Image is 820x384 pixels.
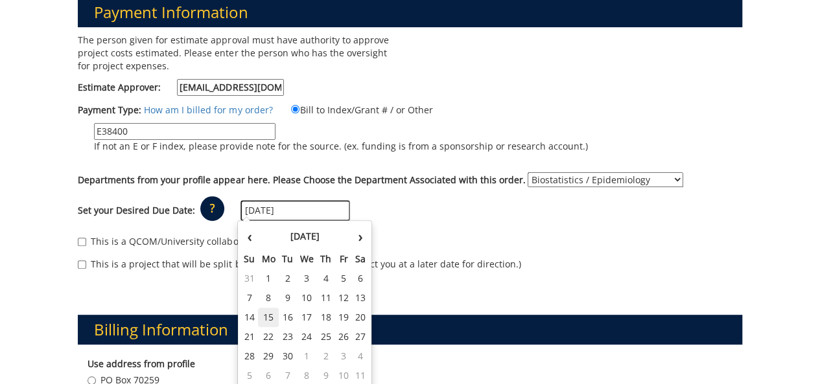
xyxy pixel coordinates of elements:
input: This is a QCOM/University collaborative project. [78,238,86,246]
td: 1 [258,269,279,288]
input: Bill to Index/Grant # / or Other [291,105,299,113]
th: Tu [279,249,297,269]
td: 11 [317,288,335,308]
td: 16 [279,308,297,327]
th: Su [240,249,258,269]
td: 1 [296,346,317,366]
td: 3 [335,346,353,366]
td: 13 [352,288,369,308]
td: 25 [317,327,335,346]
td: 5 [335,269,353,288]
td: 4 [317,269,335,288]
td: 3 [296,269,317,288]
td: 19 [335,308,353,327]
th: › [352,223,369,249]
label: Set your Desired Due Date: [78,204,195,217]
td: 31 [240,269,258,288]
th: Sa [352,249,369,269]
label: Payment Type: [78,104,141,117]
td: 30 [279,346,297,366]
td: 28 [240,346,258,366]
td: 14 [240,308,258,327]
td: 26 [335,327,353,346]
p: The person given for estimate approval must have authority to approve project costs estimated. Pl... [78,34,400,73]
td: 22 [258,327,279,346]
td: 6 [352,269,369,288]
td: 27 [352,327,369,346]
td: 9 [279,288,297,308]
td: 2 [279,269,297,288]
td: 4 [352,346,369,366]
td: 12 [335,288,353,308]
th: We [296,249,317,269]
td: 10 [296,288,317,308]
h3: Billing Information [78,315,742,344]
td: 8 [258,288,279,308]
th: ‹ [240,223,258,249]
th: Mo [258,249,279,269]
p: If not an E or F index, please provide note for the source. (ex. funding is from a sponsorship or... [94,140,587,153]
td: 18 [317,308,335,327]
label: This is a project that will be split billed. (BMC Creative will contact you at a later date for d... [78,258,521,271]
input: MM/DD/YYYY [240,200,350,221]
td: 17 [296,308,317,327]
th: Fr [335,249,353,269]
th: [DATE] [258,223,352,249]
th: Th [317,249,335,269]
label: Estimate Approver: [78,79,284,96]
td: 24 [296,327,317,346]
p: ? [200,196,224,221]
td: 15 [258,308,279,327]
b: Use address from profile [88,357,195,370]
input: If not an E or F index, please provide note for the source. (ex. funding is from a sponsorship or... [94,123,275,140]
td: 23 [279,327,297,346]
td: 21 [240,327,258,346]
input: Estimate Approver: [177,79,284,96]
td: 20 [352,308,369,327]
td: 2 [317,346,335,366]
label: Departments from your profile appear here. Please Choose the Department Associated with this order. [78,174,525,186]
label: This is a QCOM/University collaborative project. [78,235,298,248]
td: 7 [240,288,258,308]
a: How am I billed for my order? [144,104,272,116]
td: 29 [258,346,279,366]
input: This is a project that will be split billed. (BMC Creative will contact you at a later date for d... [78,260,86,269]
label: Bill to Index/Grant # / or Other [275,102,432,117]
